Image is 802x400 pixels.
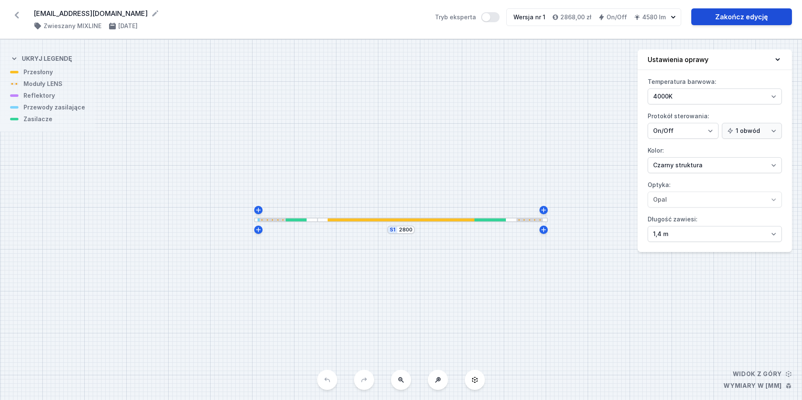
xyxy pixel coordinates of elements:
[22,55,72,63] h4: Ukryj legendę
[506,8,681,26] button: Wersja nr 12868,00 złOn/Off4580 lm
[638,49,792,70] button: Ustawienia oprawy
[118,22,138,30] h4: [DATE]
[648,226,782,242] select: Długość zawiesi:
[648,75,782,104] label: Temperatura barwowa:
[691,8,792,25] a: Zakończ edycję
[607,13,627,21] h4: On/Off
[648,157,782,173] select: Kolor:
[648,109,782,139] label: Protokół sterowania:
[642,13,666,21] h4: 4580 lm
[435,12,500,22] label: Tryb eksperta
[648,192,782,208] select: Optyka:
[513,13,545,21] div: Wersja nr 1
[481,12,500,22] button: Tryb eksperta
[44,22,102,30] h4: Zwieszany MIXLINE
[648,144,782,173] label: Kolor:
[722,123,782,139] select: Protokół sterowania:
[10,48,72,68] button: Ukryj legendę
[560,13,591,21] h4: 2868,00 zł
[151,9,159,18] button: Edytuj nazwę projektu
[34,8,425,18] form: [EMAIL_ADDRESS][DOMAIN_NAME]
[648,213,782,242] label: Długość zawiesi:
[648,55,708,65] h4: Ustawienia oprawy
[399,226,412,233] input: Wymiar [mm]
[648,123,719,139] select: Protokół sterowania:
[648,178,782,208] label: Optyka:
[648,88,782,104] select: Temperatura barwowa:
